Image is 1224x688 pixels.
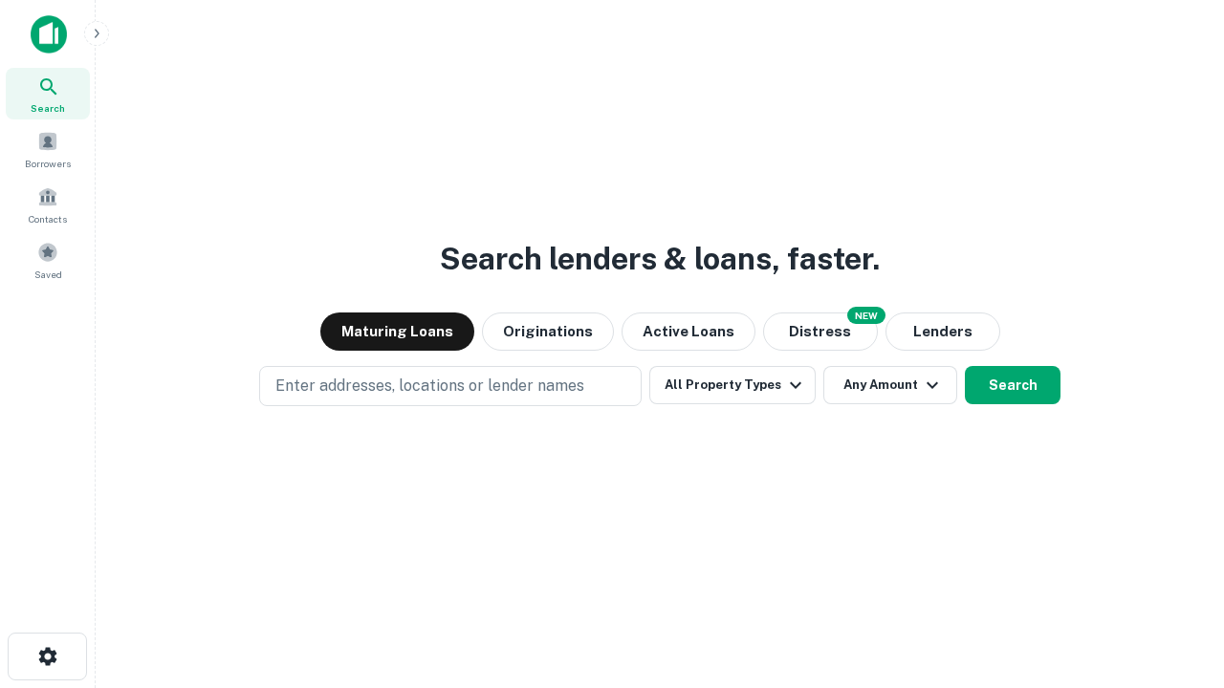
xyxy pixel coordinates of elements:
[965,366,1060,404] button: Search
[6,68,90,119] a: Search
[482,312,614,351] button: Originations
[25,156,71,171] span: Borrowers
[823,366,957,404] button: Any Amount
[885,312,1000,351] button: Lenders
[275,375,584,398] p: Enter addresses, locations or lender names
[29,211,67,226] span: Contacts
[6,234,90,286] a: Saved
[440,236,880,282] h3: Search lenders & loans, faster.
[31,15,67,54] img: capitalize-icon.png
[649,366,816,404] button: All Property Types
[763,312,878,351] button: Search distressed loans with lien and other non-mortgage details.
[6,179,90,230] a: Contacts
[34,267,62,282] span: Saved
[847,307,885,324] div: NEW
[259,366,642,406] button: Enter addresses, locations or lender names
[31,100,65,116] span: Search
[320,312,474,351] button: Maturing Loans
[1128,474,1224,566] iframe: Chat Widget
[622,312,755,351] button: Active Loans
[6,123,90,175] a: Borrowers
